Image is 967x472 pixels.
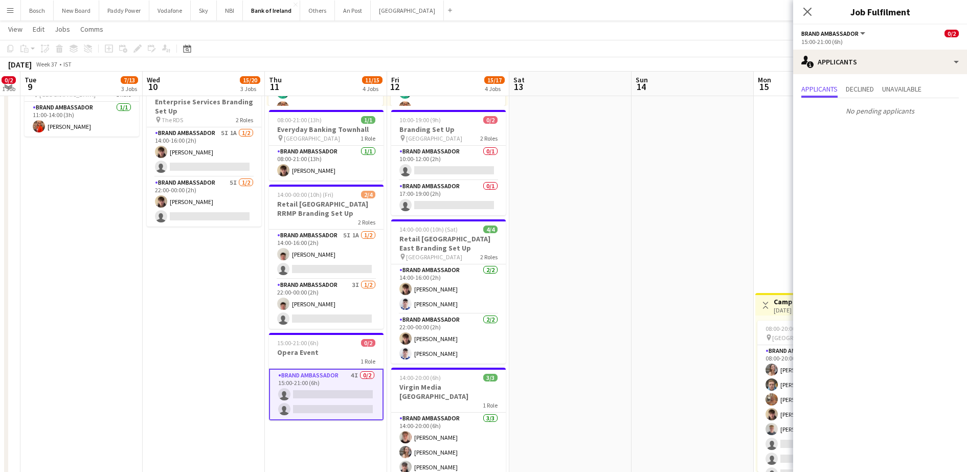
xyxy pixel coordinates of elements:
h3: Job Fulfilment [793,5,967,18]
button: NBI [217,1,243,20]
div: Applicants [793,50,967,74]
p: No pending applicants [793,102,967,120]
a: Comms [76,23,107,36]
span: Edit [33,25,44,34]
a: Edit [29,23,49,36]
div: 15:00-21:00 (6h) [801,38,959,46]
button: Brand Ambassador [801,30,867,37]
span: Jobs [55,25,70,34]
span: Declined [846,85,874,93]
button: Sky [191,1,217,20]
button: Paddy Power [99,1,149,20]
button: New Board [54,1,99,20]
button: [GEOGRAPHIC_DATA] [371,1,444,20]
a: View [4,23,27,36]
div: IST [63,60,72,68]
span: Applicants [801,85,838,93]
span: Unavailable [882,85,921,93]
button: Others [300,1,335,20]
span: Comms [80,25,103,34]
span: Brand Ambassador [801,30,859,37]
span: View [8,25,23,34]
button: Bank of Ireland [243,1,300,20]
div: [DATE] [8,59,32,70]
button: Bosch [21,1,54,20]
button: An Post [335,1,371,20]
a: Jobs [51,23,74,36]
button: Vodafone [149,1,191,20]
span: 0/2 [944,30,959,37]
